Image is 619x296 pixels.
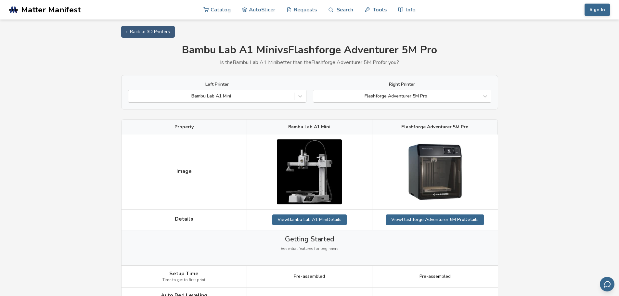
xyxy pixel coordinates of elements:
label: Left Printer [128,82,306,87]
p: Is the Bambu Lab A1 Mini better than the Flashforge Adventurer 5M Pro for you? [121,59,498,65]
input: Flashforge Adventurer 5M Pro [316,94,318,99]
a: ViewFlashforge Adventurer 5M ProDetails [386,214,484,225]
h1: Bambu Lab A1 Mini vs Flashforge Adventurer 5M Pro [121,44,498,56]
span: Pre-assembled [294,274,325,279]
span: Pre-assembled [419,274,451,279]
label: Right Printer [313,82,491,87]
button: Send feedback via email [600,277,614,291]
span: Time to get to first print [162,278,205,282]
span: Bambu Lab A1 Mini [288,124,330,130]
img: Bambu Lab A1 Mini [277,139,342,204]
span: Essential features for beginners [281,247,339,251]
span: Details [175,216,193,222]
span: Image [176,168,192,174]
input: Bambu Lab A1 Mini [132,94,133,99]
span: Flashforge Adventurer 5M Pro [401,124,469,130]
span: Getting Started [285,235,334,243]
span: Matter Manifest [21,5,81,14]
button: Sign In [585,4,610,16]
span: Setup Time [169,271,199,277]
a: ← Back to 3D Printers [121,26,175,38]
img: Flashforge Adventurer 5M Pro [403,139,468,204]
a: ViewBambu Lab A1 MiniDetails [272,214,347,225]
span: Property [174,124,194,130]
